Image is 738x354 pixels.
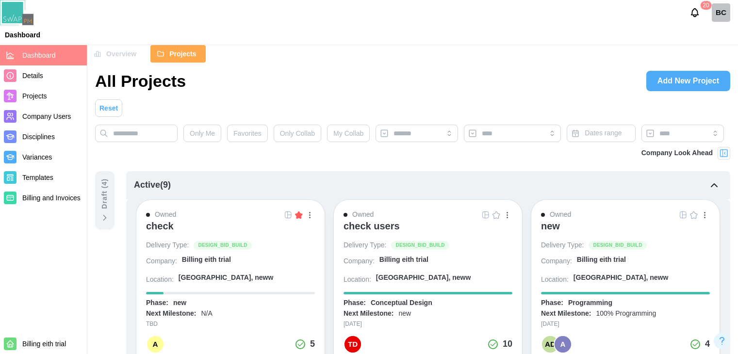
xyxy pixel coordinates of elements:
span: DESIGN_BID_BUILD [395,241,444,249]
div: Next Milestone: [344,309,394,319]
a: check users [344,220,512,241]
div: Draft ( 4 ) [99,178,110,209]
span: Projects [22,92,47,100]
button: Reset [95,99,122,117]
span: Billing eith trial [22,340,66,348]
span: Overview [106,46,136,62]
a: check [146,220,315,241]
div: Location: [541,275,569,285]
div: Delivery Type: [344,241,386,250]
span: DESIGN_BID_BUILD [593,241,642,249]
div: Company Look Ahead [641,148,713,159]
div: Billing eith trial [577,255,626,265]
span: Projects [169,46,196,62]
div: [GEOGRAPHIC_DATA], neww [574,273,669,283]
a: Open Project Grid [678,209,689,220]
div: AD [542,336,558,353]
a: Billing eith trial [577,255,710,268]
div: Location: [344,275,371,285]
img: Filled Star [295,211,303,219]
div: Company: [541,257,572,266]
div: Owned [352,209,374,220]
div: [GEOGRAPHIC_DATA], neww [179,273,274,283]
span: My Collab [333,125,363,142]
div: Billing eith trial [182,255,231,265]
span: Dates range [585,129,622,137]
span: Add New Project [657,71,719,91]
div: Dashboard [5,32,40,38]
button: Overview [87,45,146,63]
div: 10 [503,338,512,351]
img: Empty Star [492,211,500,219]
div: Programming [568,298,612,308]
a: new [541,220,710,241]
div: Next Milestone: [541,309,591,319]
a: Grid Icon [283,209,294,220]
button: Dates range [567,125,635,142]
div: Owned [550,209,571,220]
div: check [146,220,174,232]
div: 5 [310,338,315,351]
a: Grid Icon [678,209,689,220]
a: Open Project Grid [283,209,294,220]
div: A [147,336,164,353]
span: Dashboard [22,51,56,59]
button: Notifications [687,4,703,21]
div: Company: [344,257,375,266]
div: Billing eith trial [379,255,428,265]
span: Only Me [190,125,215,142]
div: TD [344,336,361,353]
span: Billing and Invoices [22,194,81,202]
div: Delivery Type: [146,241,189,250]
div: A [555,336,571,353]
div: new [541,220,560,232]
div: Location: [146,275,174,285]
button: Only Me [183,125,221,142]
div: 4 [705,338,710,351]
a: Billing eith trial [182,255,315,268]
div: N/A [201,309,212,319]
div: 20 [700,1,711,10]
button: Only Collab [274,125,321,142]
button: Favorites [227,125,268,142]
div: Phase: [146,298,168,308]
div: TBD [146,320,315,329]
div: new [173,298,186,308]
span: Only Collab [280,125,315,142]
span: Company Users [22,113,71,120]
img: Empty Star [690,211,698,219]
span: Variances [22,153,52,161]
button: My Collab [327,125,370,142]
div: Delivery Type: [541,241,584,250]
a: Billing check [712,3,730,22]
span: Reset [99,100,118,116]
div: check users [344,220,400,232]
span: Favorites [233,125,262,142]
div: Conceptual Design [371,298,432,308]
span: Templates [22,174,53,181]
img: Project Look Ahead Button [719,148,729,158]
a: Grid Icon [480,209,491,220]
div: [DATE] [541,320,710,329]
button: Empty Star [689,209,699,220]
img: Grid Icon [284,211,292,219]
button: Empty Star [491,209,502,220]
span: Details [22,72,43,80]
div: [GEOGRAPHIC_DATA], neww [376,273,471,283]
h1: All Projects [95,70,186,92]
div: Owned [155,209,176,220]
span: DESIGN_BID_BUILD [198,241,247,249]
div: Phase: [541,298,563,308]
div: 100% Programming [596,309,656,319]
div: Phase: [344,298,366,308]
div: Company: [146,257,177,266]
a: Billing eith trial [379,255,512,268]
div: Next Milestone: [146,309,196,319]
div: new [398,309,411,319]
img: Grid Icon [679,211,687,219]
div: [DATE] [344,320,512,329]
img: Grid Icon [482,211,490,219]
div: BC [712,3,730,22]
div: Active ( 9 ) [134,178,171,192]
span: Disciplines [22,133,55,141]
